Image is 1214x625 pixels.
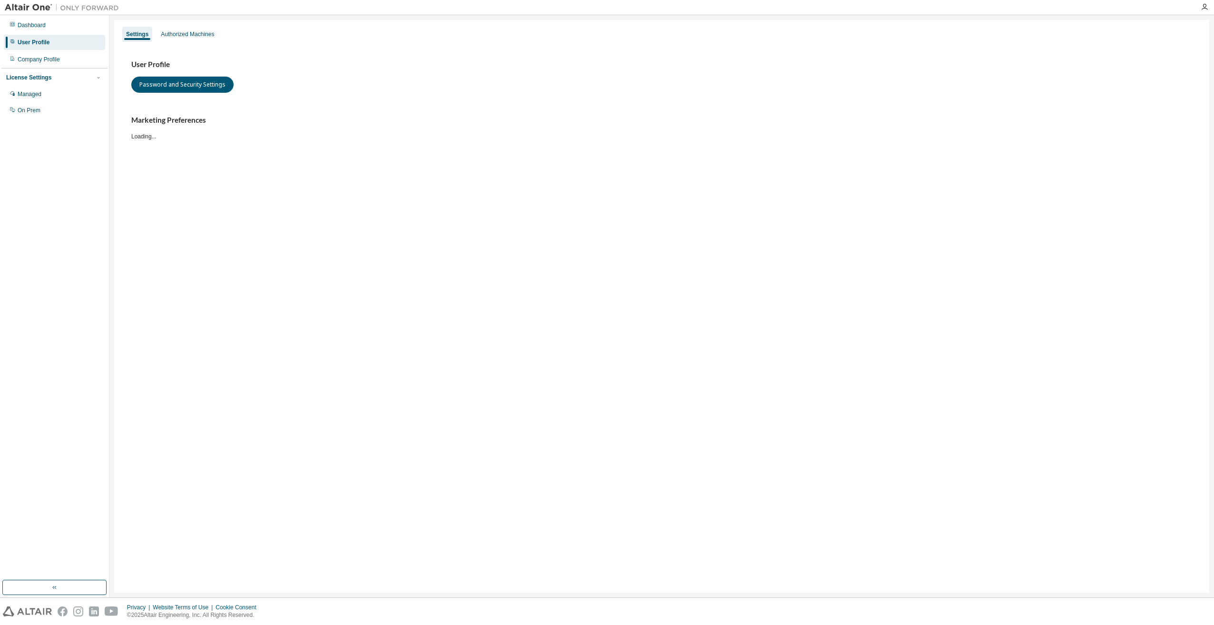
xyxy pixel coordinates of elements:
div: License Settings [6,74,51,81]
img: instagram.svg [73,606,83,616]
p: © 2025 Altair Engineering, Inc. All Rights Reserved. [127,611,262,619]
div: Cookie Consent [215,604,262,611]
button: Password and Security Settings [131,77,234,93]
img: Altair One [5,3,124,12]
div: Website Terms of Use [153,604,215,611]
div: Company Profile [18,56,60,63]
div: Privacy [127,604,153,611]
img: altair_logo.svg [3,606,52,616]
img: linkedin.svg [89,606,99,616]
img: facebook.svg [58,606,68,616]
div: Managed [18,90,41,98]
img: youtube.svg [105,606,118,616]
div: User Profile [18,39,49,46]
div: Loading... [131,116,1192,140]
div: On Prem [18,107,40,114]
div: Settings [126,30,148,38]
div: Authorized Machines [161,30,214,38]
h3: Marketing Preferences [131,116,1192,125]
div: Dashboard [18,21,46,29]
h3: User Profile [131,60,1192,69]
